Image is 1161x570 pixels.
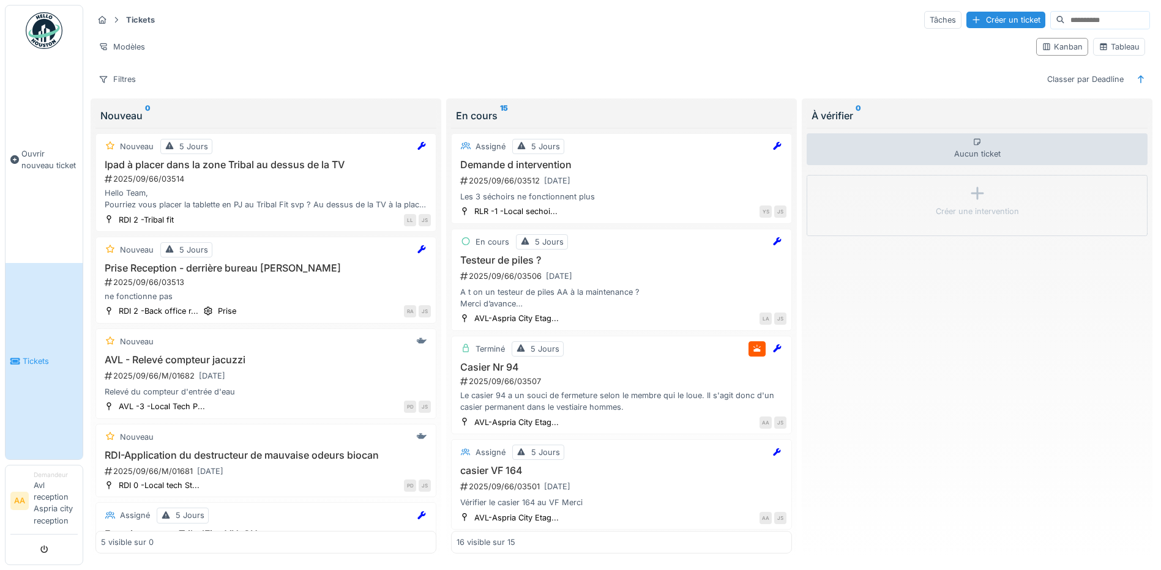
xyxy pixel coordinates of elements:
div: AVL-Aspria City Etag... [474,313,559,324]
div: AA [760,416,772,429]
h3: AVL - Relevé compteur jacuzzi [101,354,431,366]
div: Aucun ticket [807,133,1148,165]
div: [DATE] [546,270,572,282]
div: Prise [218,305,236,317]
div: Créer une intervention [936,205,1019,217]
div: 2025/09/66/03501 [459,479,786,494]
a: AA DemandeurAvl reception Aspria city reception [10,470,78,535]
div: JS [419,401,431,413]
div: 5 Jours [531,343,559,355]
div: AVL -3 -Local Tech P... [119,401,205,412]
div: 5 Jours [176,509,204,521]
div: JS [774,313,786,325]
div: Le casier 94 a un souci de fermeture selon le membre qui le loue. Il s'agit donc d'un casier perm... [457,390,786,413]
div: Kanban [1042,41,1083,53]
div: Nouveau [120,141,154,152]
div: JS [419,305,431,317]
div: LL [404,214,416,226]
div: Nouveau [120,336,154,347]
div: PD [404,479,416,492]
li: AA [10,492,29,510]
div: Filtres [93,70,141,88]
sup: 0 [145,108,151,123]
div: Assigné [476,446,506,458]
div: ne fonctionne pas [101,291,431,302]
div: JS [774,512,786,524]
div: RDI 2 -Back office r... [119,305,198,317]
div: JS [419,479,431,492]
div: RLR -1 -Local sechoi... [474,205,558,217]
strong: Tickets [121,14,160,26]
div: À vérifier [812,108,1143,123]
h3: Prise Reception - derrière bureau [PERSON_NAME] [101,262,431,274]
div: JS [774,205,786,218]
span: Tickets [23,355,78,367]
div: AA [760,512,772,524]
div: LA [760,313,772,325]
div: RA [404,305,416,317]
div: Assigné [120,509,150,521]
div: Vérifier le casier 164 au VF Merci [457,497,786,508]
div: Les 3 séchoirs ne fonctionnent plus [457,191,786,202]
div: Nouveau [100,108,431,123]
div: YS [760,205,772,218]
li: Avl reception Aspria city reception [34,470,78,531]
a: Ouvrir nouveau ticket [6,56,83,263]
div: 2025/09/66/03514 [103,173,431,185]
div: [DATE] [197,465,223,477]
div: Nouveau [120,431,154,443]
div: 5 Jours [531,446,560,458]
span: Ouvrir nouveau ticket [21,148,78,171]
h3: Testeur de piles ? [457,254,786,266]
div: RDI 2 -Tribal fit [119,214,174,226]
div: 2025/09/66/03506 [459,268,786,284]
div: 5 Jours [179,141,208,152]
div: 16 visible sur 15 [457,536,515,548]
div: 5 visible sur 0 [101,536,154,548]
div: Créer un ticket [966,12,1045,28]
div: Classer par Deadline [1042,70,1129,88]
h3: Fontaines eau - TribalFit+ VH-CU [101,528,431,540]
div: 5 Jours [531,141,560,152]
h3: Demande d intervention [457,159,786,171]
h3: Ipad à placer dans la zone Tribal au dessus de la TV [101,159,431,171]
div: Assigné [476,141,506,152]
div: Modèles [93,38,151,56]
sup: 15 [500,108,508,123]
div: 2025/09/66/M/01681 [103,464,431,479]
div: 5 Jours [179,244,208,256]
div: Hello Team, Pourriez vous placer la tablette en PJ au Tribal Fit svp ? Au dessus de la TV à la pl... [101,187,431,210]
div: 5 Jours [535,236,564,248]
div: Relevé du compteur d'entrée d'eau [101,386,431,398]
div: [DATE] [544,481,570,492]
h3: Casier Nr 94 [457,361,786,373]
div: 2025/09/66/03507 [459,376,786,387]
div: JS [774,416,786,429]
img: Badge_color-CXgf-gQk.svg [26,12,62,49]
div: Nouveau [120,244,154,256]
h3: casier VF 164 [457,465,786,476]
div: 2025/09/66/03513 [103,276,431,288]
div: Terminé [476,343,505,355]
h3: RDI-Application du destructeur de mauvaise odeurs biocan [101,450,431,461]
sup: 0 [856,108,861,123]
div: [DATE] [199,370,225,382]
a: Tickets [6,263,83,459]
div: PD [404,401,416,413]
div: Demandeur [34,470,78,479]
div: [DATE] [544,175,570,187]
div: AVL-Aspria City Etag... [474,416,559,428]
div: Tâches [924,11,961,29]
div: En cours [476,236,509,248]
div: RDI 0 -Local tech St... [119,479,200,491]
div: 2025/09/66/03512 [459,173,786,188]
div: JS [419,214,431,226]
div: 2025/09/66/M/01682 [103,368,431,383]
div: A t on un testeur de piles AA à la maintenance ? Merci d’avance [PERSON_NAME] [457,286,786,309]
div: AVL-Aspria City Etag... [474,512,559,524]
div: En cours [456,108,787,123]
div: Tableau [1099,41,1140,53]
